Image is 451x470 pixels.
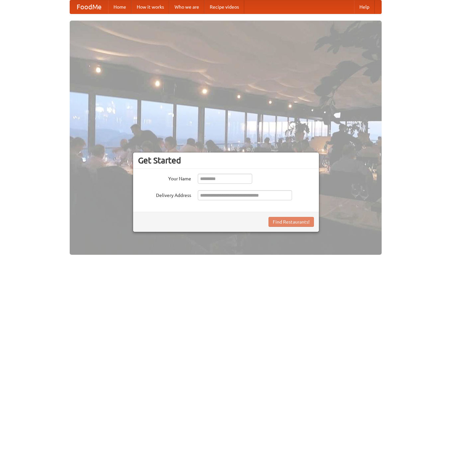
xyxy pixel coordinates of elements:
[138,190,191,199] label: Delivery Address
[108,0,131,14] a: Home
[268,217,314,227] button: Find Restaurants!
[138,155,314,165] h3: Get Started
[204,0,244,14] a: Recipe videos
[70,0,108,14] a: FoodMe
[354,0,375,14] a: Help
[131,0,169,14] a: How it works
[169,0,204,14] a: Who we are
[138,174,191,182] label: Your Name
